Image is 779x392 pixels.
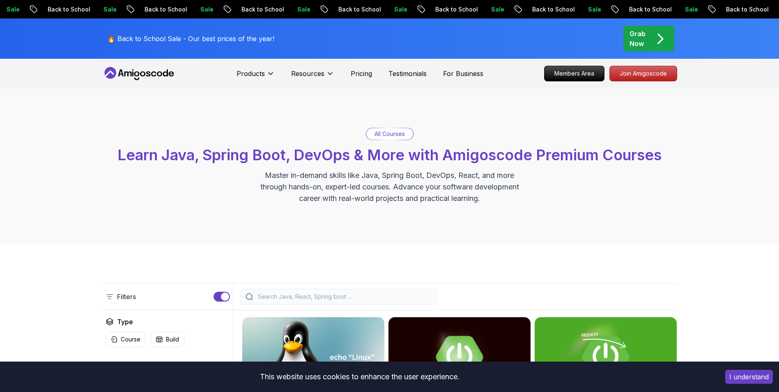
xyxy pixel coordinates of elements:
p: 🔥 Back to School Sale - Our best prices of the year! [107,34,274,44]
p: Back to School [212,5,268,14]
input: Search Java, React, Spring boot ... [256,293,432,301]
button: Resources [291,69,334,85]
p: Join Amigoscode [610,66,677,81]
p: Course [121,335,140,344]
button: Products [237,69,275,85]
p: Back to School [600,5,656,14]
p: Back to School [115,5,171,14]
p: Resources [291,69,324,78]
button: Accept cookies [725,370,773,384]
p: Master in-demand skills like Java, Spring Boot, DevOps, React, and more through hands-on, expert-... [252,170,528,204]
span: Learn Java, Spring Boot, DevOps & More with Amigoscode Premium Courses [117,146,662,164]
p: Back to School [309,5,365,14]
p: Products [237,69,265,78]
p: All Courses [375,130,405,138]
p: Sale [365,5,391,14]
p: Sale [656,5,682,14]
a: Pricing [351,69,372,78]
p: Back to School [18,5,74,14]
p: Sale [462,5,488,14]
a: Testimonials [388,69,427,78]
a: Members Area [544,66,604,81]
p: Sale [268,5,294,14]
button: Build [151,332,184,347]
p: Back to School [503,5,559,14]
button: Course [106,332,146,347]
p: Members Area [545,66,604,81]
p: Back to School [406,5,462,14]
p: Build [166,335,179,344]
a: For Business [443,69,483,78]
p: Sale [559,5,585,14]
p: Filters [117,292,136,302]
p: Grab Now [630,29,646,48]
h2: Type [117,317,133,327]
div: This website uses cookies to enhance the user experience. [6,368,713,386]
p: Sale [753,5,779,14]
p: Sale [74,5,101,14]
p: Sale [171,5,198,14]
p: Back to School [697,5,753,14]
a: Join Amigoscode [609,66,677,81]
